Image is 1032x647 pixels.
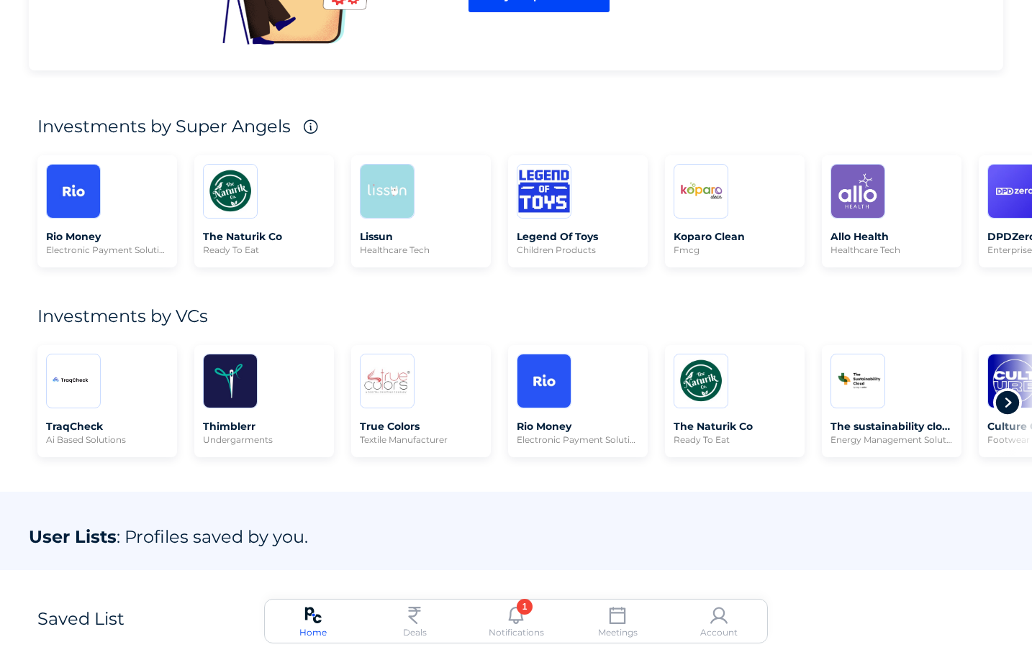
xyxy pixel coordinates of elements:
img: 20220929150429903095 [361,165,414,218]
span: textile manufacturer [360,434,482,445]
span: TraqCheck [46,420,168,433]
img: meetings.svg [609,607,626,624]
span: Koparo Clean [674,230,796,243]
span: Allo Health [830,230,953,243]
span: healthcare tech [830,244,953,255]
span: Legend Of Toys [517,230,639,243]
img: 20240607160917858094 [517,354,571,408]
img: 20240607160917858094 [47,165,100,218]
span: healthcare tech [360,244,482,255]
span: electronic payment solutions [517,434,639,445]
span: True Colors [360,420,482,433]
img: 20231108164101950487.jfif [204,354,257,408]
span: children products [517,244,639,255]
span: The sustainability cloud [830,420,953,433]
div: Notifications [489,625,544,640]
img: notifications.svg [507,607,525,624]
span: Lissun [360,230,482,243]
span: : Profiles saved by you. [117,526,308,547]
span: Rio Money [517,420,639,433]
div: Saved List [37,605,125,633]
span: ready to eat [674,434,796,445]
img: 20250522123318264459 [517,165,571,218]
div: User Lists [29,526,308,547]
span: The Naturik Co [674,420,796,433]
img: 20230529154101697252.webp [831,165,884,218]
div: Account [700,625,738,640]
div: Home [299,625,327,640]
span: ready to eat [203,244,325,255]
span: Thimblerr [203,420,325,433]
img: currency-inr.svg [406,607,423,624]
span: The Naturik Co [203,230,325,243]
img: pc-logo.svg [304,607,322,624]
img: 20240603184758034373 [204,165,257,218]
span: Rio Money [46,230,168,243]
img: 20241008102311369661.png [47,354,100,408]
img: account.svg [710,607,728,624]
img: 20240603184758034373 [674,354,728,408]
span: undergarments [203,434,325,445]
div: Deals [403,625,427,640]
img: 20250801102609230969.PNG [831,354,884,408]
div: Investments by Super Angels [37,112,291,141]
span: fmcg [674,244,796,255]
img: 20211123170543062016.png [674,165,728,218]
div: Meetings [598,625,638,640]
span: ai based solutions [46,434,168,445]
span: electronic payment solutions [46,244,168,255]
img: 20250725163815206770.jpg [361,354,414,408]
div: Investments by VCs [37,302,208,331]
span: energy management solutions [830,434,953,445]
